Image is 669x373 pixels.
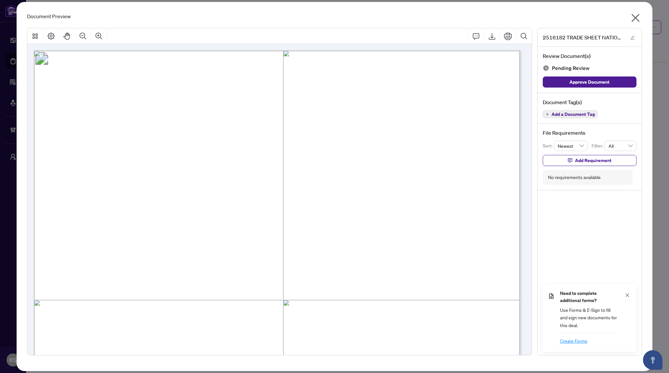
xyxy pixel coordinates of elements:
img: Document Status [543,65,549,71]
span: Approve Document [569,77,609,87]
h5: Need to complete additional forms? [560,290,618,304]
span: Newest [558,141,584,151]
span: close [625,293,630,297]
h4: Review Document(s) [543,52,636,60]
span: Pending Review [552,64,590,73]
button: Open asap [643,350,662,370]
h5: Create Forms [560,337,618,344]
button: Add Requirement [543,155,636,166]
p: Sort: [543,142,554,149]
span: edit [630,35,635,40]
div: Document Preview [27,12,642,20]
span: Use Forms & E-Sign to fill and sign new documents for this deal. [560,306,618,329]
span: Add Requirement [575,155,611,166]
span: Add a Document Tag [552,112,595,117]
h4: File Requirements [543,129,636,137]
a: Create Forms [560,337,618,347]
span: plus [546,113,549,116]
button: Approve Document [543,76,636,88]
button: Add a Document Tag [543,110,598,118]
span: close [630,13,641,23]
span: All [608,141,633,151]
p: Filter: [592,142,605,149]
span: 2516182 TRADE SHEET NATIONAL BANK.pdf [543,34,624,41]
div: No requirements available [548,174,601,181]
h4: Document Tag(s) [543,98,636,106]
